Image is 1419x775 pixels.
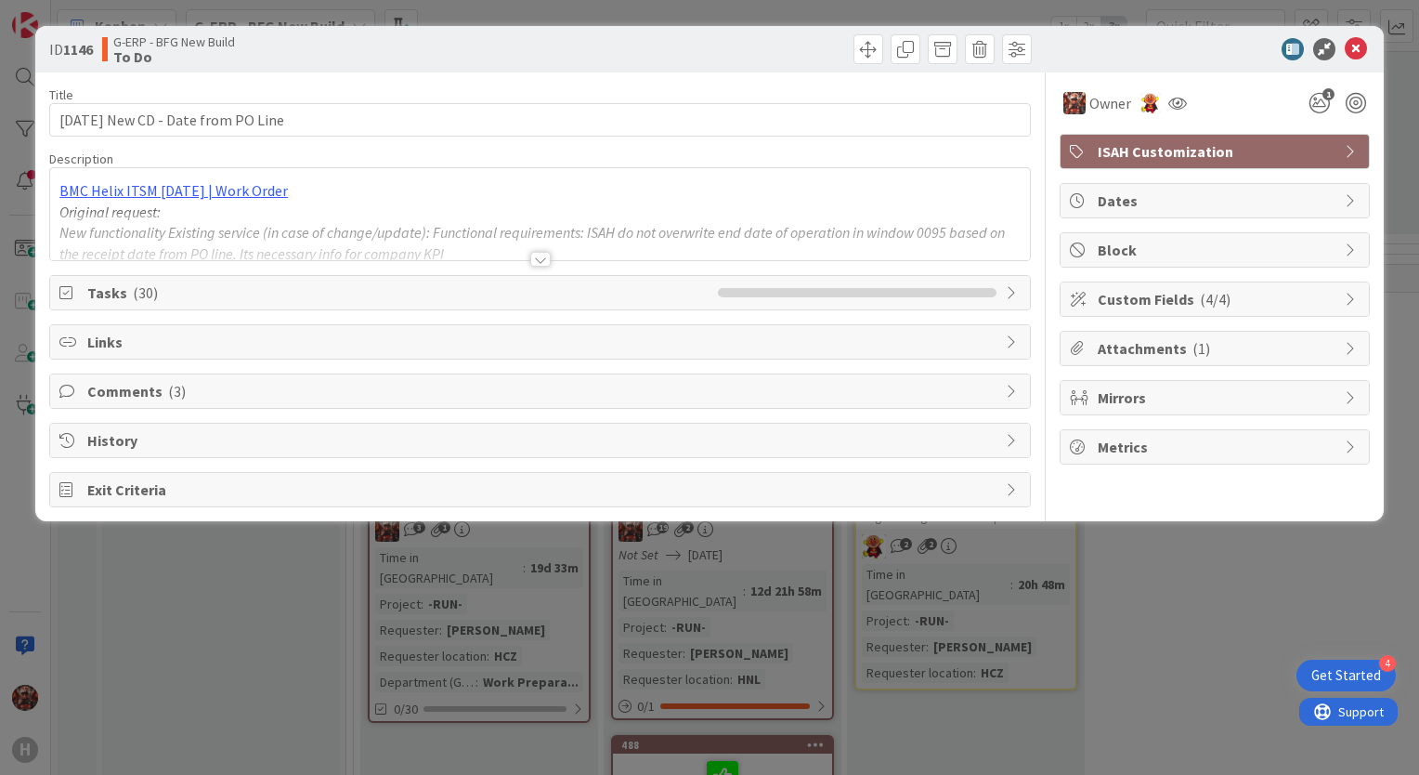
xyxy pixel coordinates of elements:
a: BMC Helix ITSM [DATE] | Work Order [59,181,288,200]
span: Links [87,331,996,353]
div: Get Started [1311,666,1381,685]
span: 1 [1322,88,1334,100]
span: Block [1098,239,1335,261]
span: ISAH Customization [1098,140,1335,163]
span: ID [49,38,93,60]
span: Dates [1098,190,1335,212]
span: Support [39,3,85,25]
span: ( 4/4 ) [1200,290,1230,309]
span: History [87,429,996,452]
label: Title [49,86,73,103]
span: G-ERP - BFG New Build [113,34,235,49]
span: Attachments [1098,337,1335,360]
span: Exit Criteria [87,479,996,501]
b: To Do [113,49,235,64]
div: 4 [1379,655,1396,672]
span: ( 3 ) [168,382,186,401]
b: 1146 [63,40,93,59]
span: ( 30 ) [133,283,158,302]
span: Description [49,151,113,167]
img: JK [1063,92,1086,114]
div: Open Get Started checklist, remaining modules: 4 [1296,660,1396,691]
span: Metrics [1098,436,1335,458]
img: LC [1140,93,1161,113]
span: Tasks [87,282,709,304]
span: Owner [1089,92,1131,114]
span: ( 1 ) [1192,339,1210,358]
input: type card name here... [49,103,1031,137]
em: Original request: [59,203,161,221]
span: Comments [87,380,996,402]
span: Custom Fields [1098,288,1335,310]
span: Mirrors [1098,387,1335,409]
